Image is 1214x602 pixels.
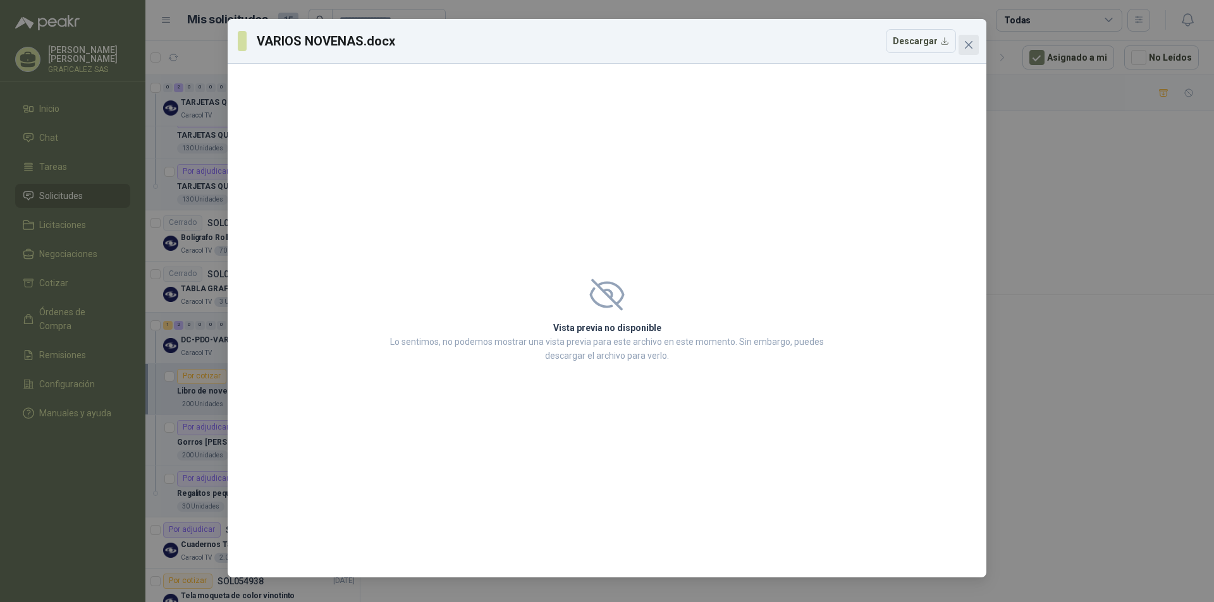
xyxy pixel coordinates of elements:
p: Lo sentimos, no podemos mostrar una vista previa para este archivo en este momento. Sin embargo, ... [386,335,828,363]
span: close [964,40,974,50]
h3: VARIOS NOVENAS.docx [257,32,396,51]
button: Descargar [886,29,956,53]
button: Close [959,35,979,55]
h2: Vista previa no disponible [386,321,828,335]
